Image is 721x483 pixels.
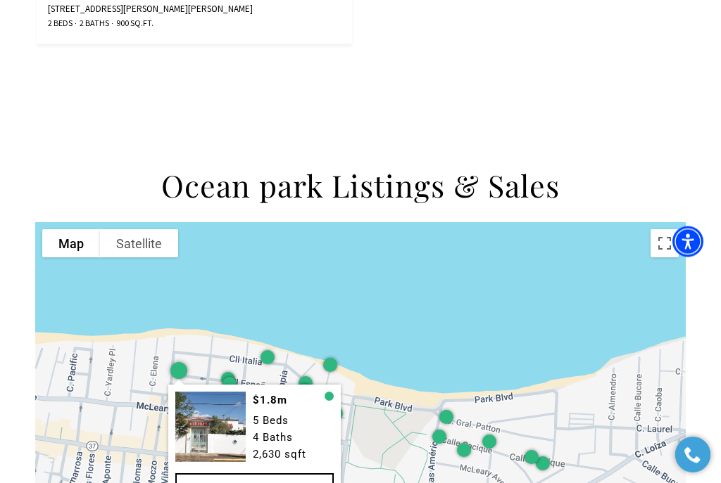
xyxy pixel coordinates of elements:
[253,392,334,409] div: $1.8m
[48,4,341,15] div: [STREET_ADDRESS][PERSON_NAME][PERSON_NAME]
[253,446,334,463] div: 2,630 sqft
[113,18,153,30] span: 900 Sq.Ft.
[651,230,679,258] button: Toggle fullscreen view
[175,392,246,463] img: 5 Beds
[253,430,334,446] div: 4 Baths
[672,226,703,257] div: Accessibility Menu
[76,18,109,30] span: 2 Baths
[42,230,100,258] button: Show street map
[100,230,178,258] button: Show satellite imagery
[35,167,686,206] h2: Ocean park Listings & Sales
[48,18,73,30] span: 2 Beds
[253,413,334,430] div: 5 Beds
